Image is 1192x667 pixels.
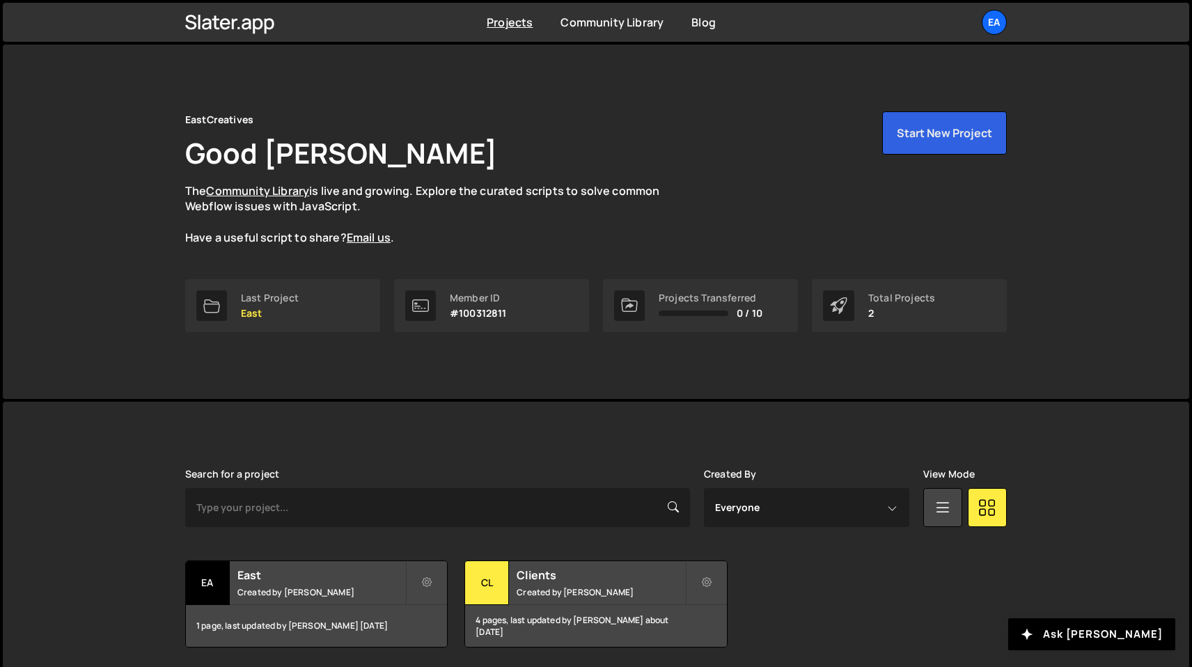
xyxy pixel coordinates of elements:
[982,10,1007,35] a: Ea
[185,111,253,128] div: EastCreatives
[186,561,230,605] div: Ea
[868,292,935,304] div: Total Projects
[450,292,507,304] div: Member ID
[237,586,405,598] small: Created by [PERSON_NAME]
[185,134,497,172] h1: Good [PERSON_NAME]
[487,15,533,30] a: Projects
[517,567,684,583] h2: Clients
[237,567,405,583] h2: East
[882,111,1007,155] button: Start New Project
[185,279,380,332] a: Last Project East
[185,488,690,527] input: Type your project...
[737,308,762,319] span: 0 / 10
[517,586,684,598] small: Created by [PERSON_NAME]
[560,15,664,30] a: Community Library
[206,183,309,198] a: Community Library
[241,308,299,319] p: East
[464,560,727,648] a: Cl Clients Created by [PERSON_NAME] 4 pages, last updated by [PERSON_NAME] about [DATE]
[1008,618,1175,650] button: Ask [PERSON_NAME]
[465,605,726,647] div: 4 pages, last updated by [PERSON_NAME] about [DATE]
[659,292,762,304] div: Projects Transferred
[185,183,687,246] p: The is live and growing. Explore the curated scripts to solve common Webflow issues with JavaScri...
[185,560,448,648] a: Ea East Created by [PERSON_NAME] 1 page, last updated by [PERSON_NAME] [DATE]
[347,230,391,245] a: Email us
[923,469,975,480] label: View Mode
[186,605,447,647] div: 1 page, last updated by [PERSON_NAME] [DATE]
[241,292,299,304] div: Last Project
[868,308,935,319] p: 2
[704,469,757,480] label: Created By
[691,15,716,30] a: Blog
[185,469,279,480] label: Search for a project
[465,561,509,605] div: Cl
[450,308,507,319] p: #100312811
